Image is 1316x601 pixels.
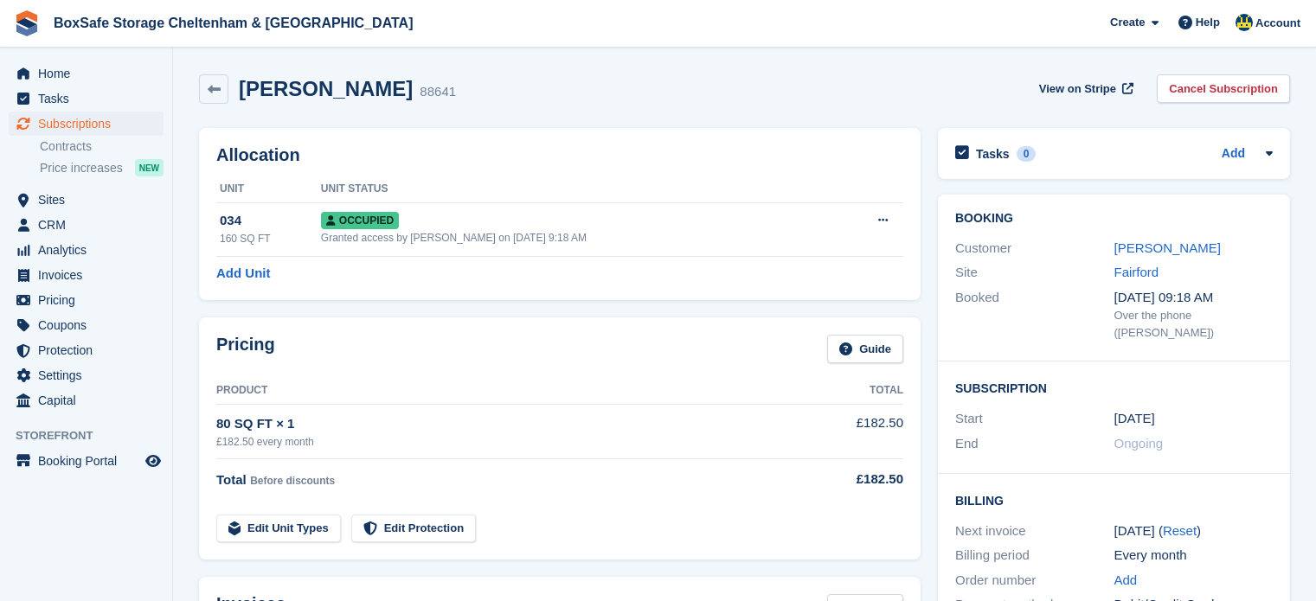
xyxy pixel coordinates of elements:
[216,176,321,203] th: Unit
[1222,144,1245,164] a: Add
[38,61,142,86] span: Home
[9,288,164,312] a: menu
[955,288,1114,342] div: Booked
[1157,74,1290,103] a: Cancel Subscription
[38,263,142,287] span: Invoices
[38,188,142,212] span: Sites
[9,86,164,111] a: menu
[1032,74,1137,103] a: View on Stripe
[955,546,1114,566] div: Billing period
[976,146,1010,162] h2: Tasks
[38,288,142,312] span: Pricing
[1114,288,1274,308] div: [DATE] 09:18 AM
[1039,80,1116,98] span: View on Stripe
[216,434,798,450] div: £182.50 every month
[38,213,142,237] span: CRM
[1114,307,1274,341] div: Over the phone ([PERSON_NAME])
[38,363,142,387] span: Settings
[955,263,1114,283] div: Site
[216,472,247,487] span: Total
[9,338,164,362] a: menu
[1017,146,1037,162] div: 0
[216,145,903,165] h2: Allocation
[9,61,164,86] a: menu
[216,377,798,405] th: Product
[955,521,1114,541] div: Next invoice
[9,213,164,237] a: menu
[38,112,142,136] span: Subscriptions
[1114,546,1274,566] div: Every month
[1196,14,1220,31] span: Help
[9,112,164,136] a: menu
[955,379,1273,396] h2: Subscription
[955,434,1114,454] div: End
[216,515,341,543] a: Edit Unit Types
[1114,436,1164,451] span: Ongoing
[1114,240,1221,255] a: [PERSON_NAME]
[40,160,123,176] span: Price increases
[955,239,1114,259] div: Customer
[1255,15,1300,32] span: Account
[14,10,40,36] img: stora-icon-8386f47178a22dfd0bd8f6a31ec36ba5ce8667c1dd55bd0f319d3a0aa187defe.svg
[216,264,270,284] a: Add Unit
[143,451,164,471] a: Preview store
[9,313,164,337] a: menu
[321,176,833,203] th: Unit Status
[955,571,1114,591] div: Order number
[38,388,142,412] span: Capital
[9,188,164,212] a: menu
[220,231,321,246] div: 160 SQ FT
[38,86,142,111] span: Tasks
[216,414,798,434] div: 80 SQ FT × 1
[955,212,1273,226] h2: Booking
[798,404,903,458] td: £182.50
[9,388,164,412] a: menu
[1110,14,1145,31] span: Create
[239,77,413,100] h2: [PERSON_NAME]
[250,475,335,487] span: Before discounts
[1114,571,1138,591] a: Add
[9,238,164,262] a: menu
[38,313,142,337] span: Coupons
[955,491,1273,508] h2: Billing
[40,158,164,177] a: Price increases NEW
[38,449,142,473] span: Booking Portal
[1163,523,1197,538] a: Reset
[1114,265,1159,279] a: Fairford
[9,363,164,387] a: menu
[16,427,172,444] span: Storefront
[216,335,275,363] h2: Pricing
[47,9,420,37] a: BoxSafe Storage Cheltenham & [GEOGRAPHIC_DATA]
[798,377,903,405] th: Total
[38,338,142,362] span: Protection
[827,335,903,363] a: Guide
[1236,14,1253,31] img: Kim Virabi
[38,238,142,262] span: Analytics
[1114,521,1274,541] div: [DATE] ( )
[40,138,164,155] a: Contracts
[321,230,833,246] div: Granted access by [PERSON_NAME] on [DATE] 9:18 AM
[9,263,164,287] a: menu
[135,159,164,176] div: NEW
[420,82,456,102] div: 88641
[321,212,399,229] span: Occupied
[220,211,321,231] div: 034
[9,449,164,473] a: menu
[798,470,903,489] div: £182.50
[1114,409,1155,429] time: 2025-06-02 00:00:00 UTC
[955,409,1114,429] div: Start
[351,515,476,543] a: Edit Protection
